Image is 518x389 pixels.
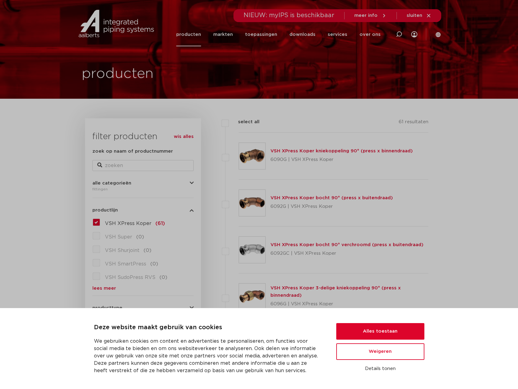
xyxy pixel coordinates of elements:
[92,131,194,143] h3: filter producten
[239,190,265,216] img: Thumbnail for VSH XPress Koper bocht 90° (press x buitendraad)
[244,12,334,18] span: NIEUW: myIPS is beschikbaar
[92,286,194,291] a: lees meer
[239,284,265,310] img: Thumbnail for VSH XPress Koper 3-delige kniekoppeling 90° (press x binnendraad)
[105,261,146,266] span: VSH SmartPress
[150,261,158,266] span: (0)
[328,23,347,46] a: services
[92,160,194,171] input: zoeken
[270,299,429,309] p: 6096G | VSH XPress Koper
[159,275,167,280] span: (0)
[270,155,413,165] p: 6090G | VSH XPress Koper
[92,306,194,310] button: producttype
[92,208,194,212] button: productlijn
[136,235,144,239] span: (0)
[245,23,277,46] a: toepassingen
[92,148,173,155] label: zoek op naam of productnummer
[105,235,132,239] span: VSH Super
[176,23,381,46] nav: Menu
[94,323,322,333] p: Deze website maakt gebruik van cookies
[336,364,424,374] button: Details tonen
[289,23,315,46] a: downloads
[143,248,151,253] span: (0)
[270,242,423,247] a: VSH XPress Koper bocht 90° verchroomd (press x buitendraad)
[399,118,428,128] p: 61 resultaten
[270,196,393,200] a: VSH XPress Koper bocht 90° (press x buitendraad)
[174,133,194,140] a: wis alles
[270,286,401,298] a: VSH XPress Koper 3-delige kniekoppeling 90° (press x binnendraad)
[92,181,194,185] button: alle categorieën
[92,185,194,193] div: fittingen
[105,248,140,253] span: VSH Shurjoint
[336,343,424,360] button: Weigeren
[176,23,201,46] a: producten
[213,23,233,46] a: markten
[105,221,151,226] span: VSH XPress Koper
[270,149,413,153] a: VSH XPress Koper kniekoppeling 90° (press x binnendraad)
[239,143,265,169] img: Thumbnail for VSH XPress Koper kniekoppeling 90° (press x binnendraad)
[92,181,131,185] span: alle categorieën
[354,13,378,18] span: meer info
[407,13,422,18] span: sluiten
[105,275,155,280] span: VSH SudoPress RVS
[270,249,423,258] p: 6092GC | VSH XPress Koper
[354,13,387,18] a: meer info
[270,202,393,212] p: 6092G | VSH XPress Koper
[229,118,259,126] label: select all
[92,208,118,212] span: productlijn
[360,23,381,46] a: over ons
[336,323,424,340] button: Alles toestaan
[407,13,431,18] a: sluiten
[82,64,154,84] h1: producten
[239,237,265,263] img: Thumbnail for VSH XPress Koper bocht 90° verchroomd (press x buitendraad)
[92,306,122,310] span: producttype
[94,338,322,374] p: We gebruiken cookies om content en advertenties te personaliseren, om functies voor social media ...
[155,221,165,226] span: (61)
